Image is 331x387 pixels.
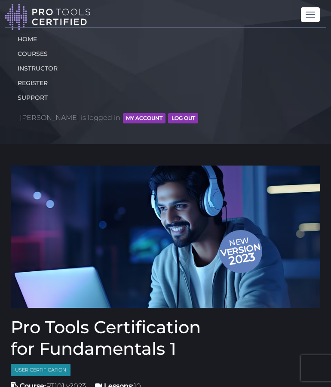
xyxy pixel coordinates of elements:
[11,166,320,308] a: Newversion 2023
[219,244,262,255] span: version
[123,113,165,123] button: MY ACCOUNT
[220,248,264,269] span: 2023
[11,166,320,308] img: Pro tools certified Fundamentals 1 Course cover
[11,316,320,359] h1: Pro Tools Certification for Fundamentals 1
[11,90,320,105] a: SUPPORT
[11,364,70,376] span: User Certification
[11,76,320,90] a: REGISTER
[11,46,320,61] a: COURSES
[11,32,320,46] a: HOME
[11,61,320,76] a: INSTRUCTOR
[219,235,264,269] span: New
[20,105,198,131] span: [PERSON_NAME] is logged in
[5,3,91,31] img: Pro Tools Certified Logo
[168,113,198,123] button: Log Out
